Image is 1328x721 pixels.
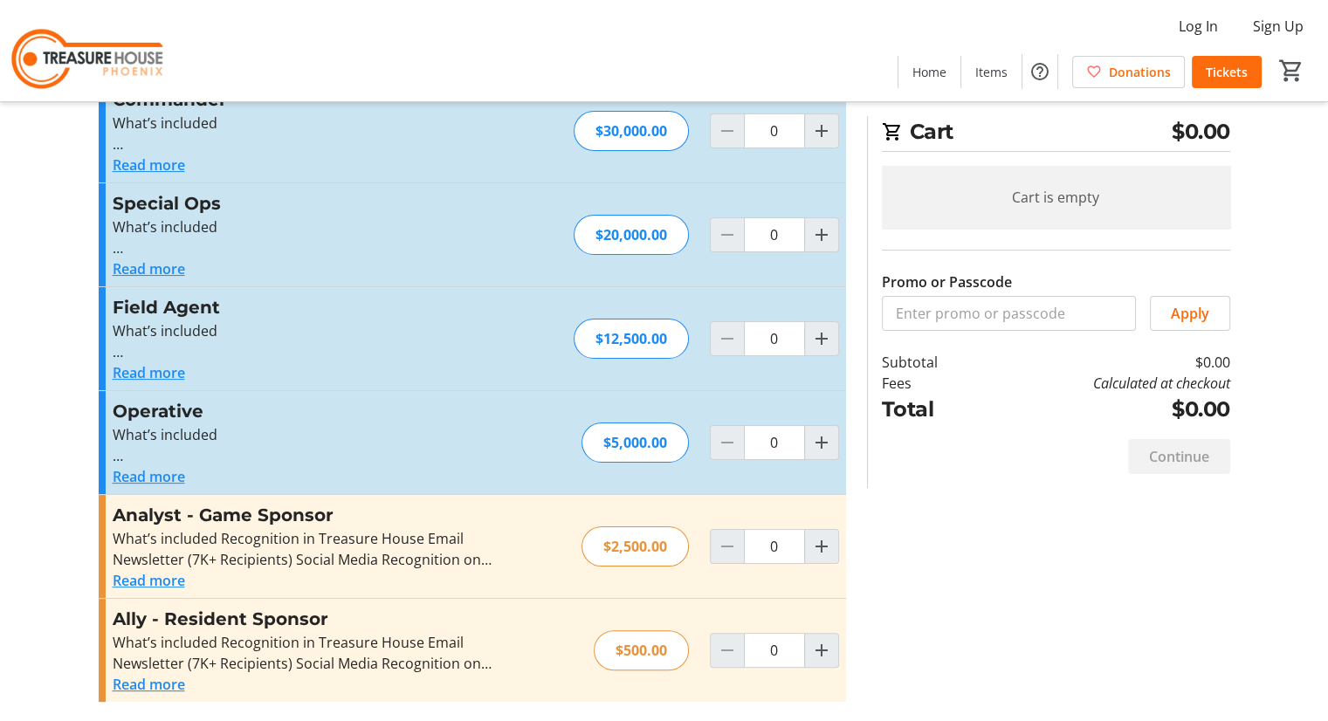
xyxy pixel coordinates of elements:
span: Donations [1109,63,1171,81]
td: Fees [882,373,983,394]
button: Log In [1165,12,1232,40]
button: Increment by one [805,530,838,563]
span: Items [975,63,1008,81]
button: Read more [113,570,185,591]
div: $5,000.00 [581,422,689,463]
div: $30,000.00 [574,111,689,151]
button: Read more [113,466,185,487]
input: Analyst - Game Sponsor Quantity [744,529,805,564]
button: Increment by one [805,426,838,459]
button: Read more [113,154,185,175]
button: Increment by one [805,218,838,251]
h3: Ally - Resident Sponsor [113,606,494,632]
span: Sign Up [1253,16,1304,37]
input: Enter promo or passcode [882,296,1136,331]
div: Cart is empty [882,166,1230,229]
p: What’s included [113,113,494,134]
button: Read more [113,674,185,695]
h3: Analyst - Game Sponsor [113,502,494,528]
button: Increment by one [805,114,838,148]
td: Subtotal [882,352,983,373]
div: $500.00 [594,630,689,670]
button: Cart [1276,55,1307,86]
img: Treasure House's Logo [10,7,166,94]
span: Home [912,63,946,81]
h2: Cart [882,116,1230,152]
a: Tickets [1192,56,1262,88]
td: Total [882,394,983,425]
span: $0.00 [1172,116,1230,148]
a: Home [898,56,960,88]
input: Commander Quantity [744,113,805,148]
div: $2,500.00 [581,526,689,566]
a: Items [961,56,1022,88]
a: Donations [1072,56,1185,88]
input: Field Agent Quantity [744,321,805,356]
p: What’s included [113,424,494,445]
h3: Operative [113,398,494,424]
button: Sign Up [1239,12,1318,40]
p: What’s included [113,320,494,341]
div: $12,500.00 [574,319,689,359]
span: Apply [1171,303,1209,324]
td: Calculated at checkout [982,373,1229,394]
label: Promo or Passcode [882,271,1012,292]
span: Log In [1179,16,1218,37]
td: $0.00 [982,352,1229,373]
h3: Field Agent [113,294,494,320]
h3: Special Ops [113,190,494,216]
td: $0.00 [982,394,1229,425]
button: Read more [113,362,185,383]
p: What’s included [113,216,494,237]
input: Special Ops Quantity [744,217,805,252]
button: Increment by one [805,634,838,667]
button: Read more [113,258,185,279]
button: Increment by one [805,322,838,355]
input: Operative Quantity [744,425,805,460]
div: $20,000.00 [574,215,689,255]
button: Help [1022,54,1057,89]
input: Ally - Resident Sponsor Quantity [744,633,805,668]
div: What’s included Recognition in Treasure House Email Newsletter (7K+ Recipients) Social Media Reco... [113,528,494,570]
span: Tickets [1206,63,1248,81]
button: Apply [1150,296,1230,331]
div: What’s included Recognition in Treasure House Email Newsletter (7K+ Recipients) Social Media Reco... [113,632,494,674]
